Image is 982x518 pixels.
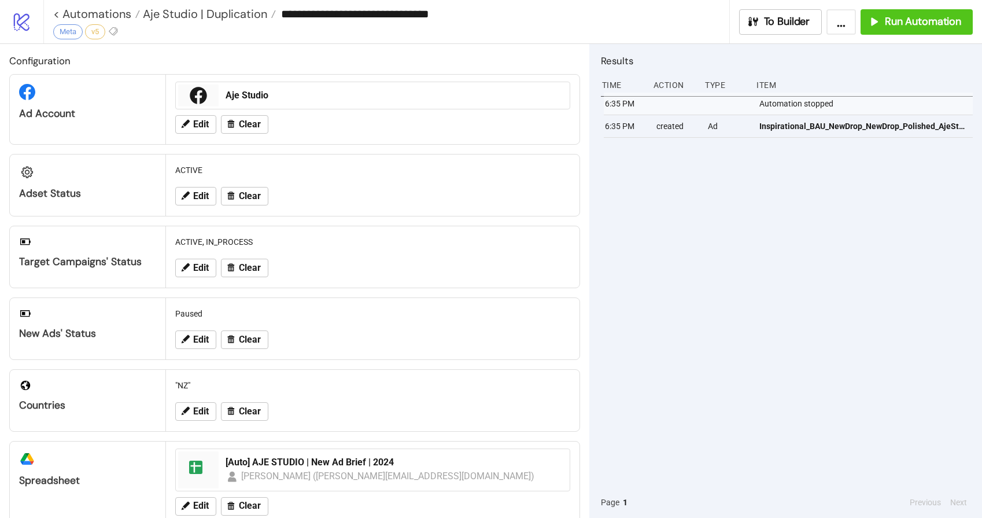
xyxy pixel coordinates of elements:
span: Inspirational_BAU_NewDrop_NewDrop_Polished_AjeStudio_ASO_MariiaDerevianko2_Image_20250915_Automat... [759,120,968,133]
span: Clear [239,335,261,345]
button: Next [947,496,970,509]
div: Automation stopped [758,93,976,115]
div: Target Campaigns' Status [19,255,156,269]
div: Countries [19,399,156,412]
div: 6:35 PM [604,93,647,115]
div: Paused [171,303,575,325]
a: Inspirational_BAU_NewDrop_NewDrop_Polished_AjeStudio_ASO_MariiaDerevianko2_Image_20250915_Automat... [759,115,968,137]
div: New Ads' Status [19,327,156,340]
h2: Configuration [9,53,580,68]
button: Edit [175,115,216,134]
button: Edit [175,497,216,516]
button: Edit [175,259,216,277]
button: ... [826,9,856,35]
div: ACTIVE, IN_PROCESS [171,231,575,253]
div: Spreadsheet [19,474,156,487]
div: Item [755,74,973,96]
span: Page [601,496,619,509]
span: Edit [193,119,209,130]
button: Clear [221,497,268,516]
div: Adset Status [19,187,156,200]
span: To Builder [764,15,810,28]
button: Clear [221,187,268,205]
a: < Automations [53,8,140,20]
div: Action [652,74,696,96]
span: Edit [193,406,209,417]
div: "NZ" [171,374,575,396]
button: Run Automation [861,9,973,35]
span: Run Automation [885,15,961,28]
button: 1 [619,496,631,509]
span: Aje Studio | Duplication [140,6,267,21]
span: Edit [193,501,209,511]
span: Edit [193,335,209,345]
div: Meta [53,24,83,39]
button: Edit [175,187,216,205]
button: To Builder [739,9,822,35]
button: Previous [906,496,944,509]
span: Clear [239,263,261,273]
span: Clear [239,501,261,511]
span: Edit [193,191,209,201]
button: Clear [221,402,268,421]
div: Type [704,74,747,96]
div: Aje Studio [226,89,563,102]
div: 6:35 PM [604,115,647,137]
span: Clear [239,191,261,201]
h2: Results [601,53,973,68]
button: Clear [221,115,268,134]
span: Clear [239,406,261,417]
span: Edit [193,263,209,273]
div: [PERSON_NAME] ([PERSON_NAME][EMAIL_ADDRESS][DOMAIN_NAME]) [241,469,535,483]
div: created [655,115,699,137]
div: Ad [707,115,750,137]
button: Edit [175,330,216,349]
div: [Auto] AJE STUDIO | New Ad Brief | 2024 [226,456,563,469]
div: Ad Account [19,107,156,120]
button: Edit [175,402,216,421]
div: v5 [85,24,105,39]
button: Clear [221,259,268,277]
div: ACTIVE [171,159,575,181]
button: Clear [221,330,268,349]
a: Aje Studio | Duplication [140,8,276,20]
span: Clear [239,119,261,130]
div: Time [601,74,644,96]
